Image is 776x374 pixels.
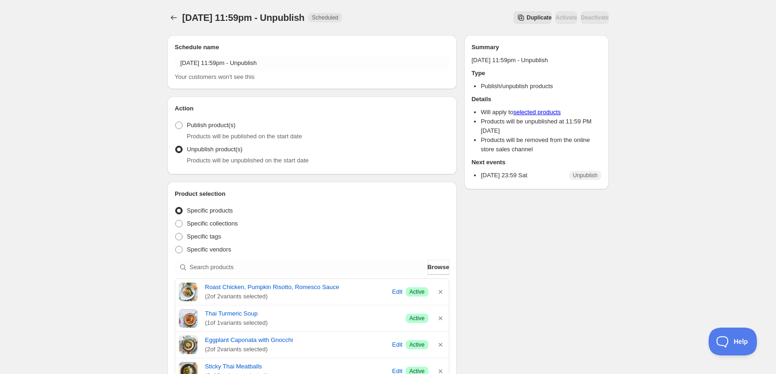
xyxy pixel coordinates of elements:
span: Specific vendors [187,246,231,253]
h2: Schedule name [175,43,449,52]
span: Edit [392,287,402,297]
input: Search products [190,260,426,275]
a: Eggplant Caponata with Gnocchi [205,335,389,345]
span: Specific collections [187,220,238,227]
span: [DATE] 11:59pm - Unpublish [182,13,304,23]
h2: Summary [472,43,601,52]
span: Active [409,341,425,348]
span: Your customers won't see this [175,73,255,80]
a: Thai Turmeric Soup [205,309,398,318]
h2: Type [472,69,601,78]
p: [DATE] 11:59pm - Unpublish [472,56,601,65]
a: Roast Chicken, Pumpkin Risotto, Romesco Sauce [205,283,389,292]
a: selected products [513,109,561,116]
h2: Action [175,104,449,113]
span: Edit [392,340,402,349]
span: Publish product(s) [187,122,236,129]
button: Browse [427,260,449,275]
span: Specific products [187,207,233,214]
iframe: Toggle Customer Support [709,328,757,355]
h2: Next events [472,158,601,167]
span: Browse [427,263,449,272]
h2: Details [472,95,601,104]
span: Products will be unpublished on the start date [187,157,309,164]
span: ( 1 of 1 variants selected) [205,318,398,328]
li: Products will be removed from the online store sales channel [481,135,601,154]
button: Schedules [167,11,180,24]
span: Unpublish [573,172,598,179]
button: Secondary action label [513,11,552,24]
span: ( 2 of 2 variants selected) [205,292,389,301]
span: Active [409,315,425,322]
span: Active [409,288,425,296]
span: Duplicate [526,14,552,21]
h2: Product selection [175,189,449,199]
li: Products will be unpublished at 11:59 PM [DATE] [481,117,601,135]
span: Specific tags [187,233,221,240]
a: Sticky Thai Meatballs [205,362,389,371]
span: Products will be published on the start date [187,133,302,140]
span: Unpublish product(s) [187,146,243,153]
p: [DATE] 23:59 Sat [481,171,527,180]
button: Edit [391,337,404,352]
li: Will apply to [481,108,601,117]
span: Scheduled [312,14,338,21]
li: Publish/unpublish products [481,82,601,91]
button: Edit [391,284,404,299]
span: ( 2 of 2 variants selected) [205,345,389,354]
